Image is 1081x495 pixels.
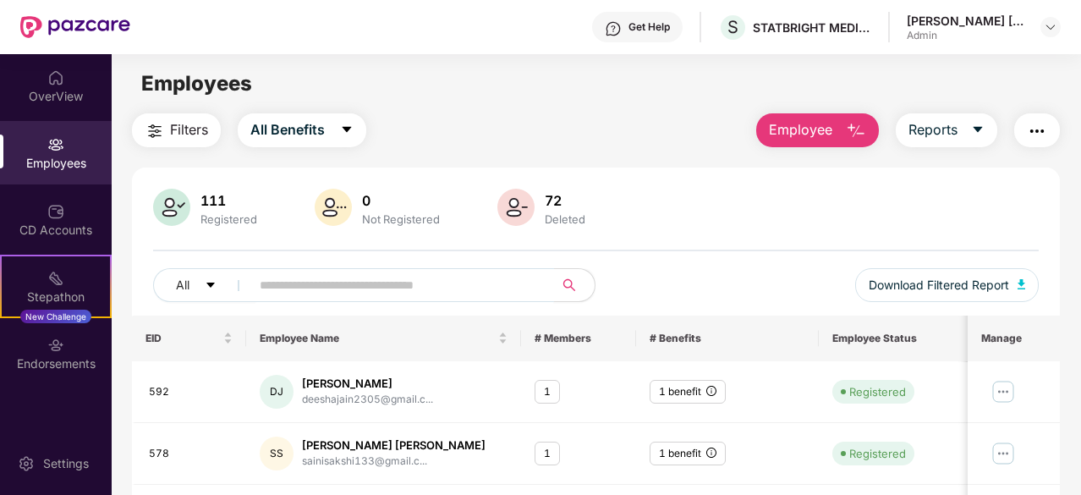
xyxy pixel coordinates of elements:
div: Get Help [628,20,670,34]
img: svg+xml;base64,PHN2ZyBpZD0iSG9tZSIgeG1sbnM9Imh0dHA6Ly93d3cudzMub3JnLzIwMDAvc3ZnIiB3aWR0aD0iMjAiIG... [47,69,64,86]
img: svg+xml;base64,PHN2ZyB4bWxucz0iaHR0cDovL3d3dy53My5vcmcvMjAwMC9zdmciIHdpZHRoPSIyMSIgaGVpZ2h0PSIyMC... [47,270,64,287]
img: svg+xml;base64,PHN2ZyBpZD0iRW1wbG95ZWVzIiB4bWxucz0iaHR0cDovL3d3dy53My5vcmcvMjAwMC9zdmciIHdpZHRoPS... [47,136,64,153]
div: 1 benefit [650,442,726,466]
div: 1 [535,380,560,404]
div: New Challenge [20,310,91,323]
div: [PERSON_NAME] [PERSON_NAME] [302,437,486,454]
div: 72 [541,192,589,209]
th: # Benefits [636,316,820,361]
img: svg+xml;base64,PHN2ZyBpZD0iRW5kb3JzZW1lbnRzIiB4bWxucz0iaHR0cDovL3d3dy53My5vcmcvMjAwMC9zdmciIHdpZH... [47,337,64,354]
span: search [553,278,586,292]
img: svg+xml;base64,PHN2ZyBpZD0iRHJvcGRvd24tMzJ4MzIiIHhtbG5zPSJodHRwOi8vd3d3LnczLm9yZy8yMDAwL3N2ZyIgd2... [1044,20,1057,34]
div: DJ [260,375,294,409]
button: Download Filtered Report [855,268,1040,302]
div: 111 [197,192,261,209]
div: Registered [197,212,261,226]
div: Deleted [541,212,589,226]
th: EID [132,316,246,361]
img: svg+xml;base64,PHN2ZyB4bWxucz0iaHR0cDovL3d3dy53My5vcmcvMjAwMC9zdmciIHdpZHRoPSIyNCIgaGVpZ2h0PSIyNC... [1027,121,1047,141]
th: # Members [521,316,635,361]
button: Reportscaret-down [896,113,997,147]
div: sainisakshi133@gmail.c... [302,454,486,470]
span: caret-down [340,123,354,138]
div: [PERSON_NAME] [302,376,433,392]
button: All Benefitscaret-down [238,113,366,147]
span: S [727,17,738,37]
span: info-circle [706,448,716,458]
span: All Benefits [250,119,325,140]
div: Not Registered [359,212,443,226]
img: svg+xml;base64,PHN2ZyB4bWxucz0iaHR0cDovL3d3dy53My5vcmcvMjAwMC9zdmciIHhtbG5zOnhsaW5rPSJodHRwOi8vd3... [846,121,866,141]
div: 1 [535,442,560,466]
div: Registered [849,383,906,400]
span: All [176,276,189,294]
img: manageButton [990,440,1018,467]
div: 1 benefit [650,380,726,404]
span: Employee Status [832,332,976,345]
button: Allcaret-down [153,268,256,302]
div: STATBRIGHT MEDIA PRIVATE LIMITED [753,19,871,36]
th: Employee Name [246,316,521,361]
div: Stepathon [2,289,110,305]
th: Employee Status [819,316,1002,361]
span: Filters [170,119,208,140]
span: caret-down [971,123,985,138]
img: svg+xml;base64,PHN2ZyBpZD0iQ0RfQWNjb3VudHMiIGRhdGEtbmFtZT0iQ0QgQWNjb3VudHMiIHhtbG5zPSJodHRwOi8vd3... [47,203,64,220]
div: Registered [849,445,906,462]
img: svg+xml;base64,PHN2ZyB4bWxucz0iaHR0cDovL3d3dy53My5vcmcvMjAwMC9zdmciIHhtbG5zOnhsaW5rPSJodHRwOi8vd3... [153,189,190,226]
span: Employee Name [260,332,495,345]
span: Download Filtered Report [869,276,1009,294]
button: search [553,268,595,302]
div: Admin [907,29,1025,42]
span: EID [145,332,220,345]
div: 578 [149,446,233,462]
button: Employee [756,113,879,147]
span: caret-down [205,279,217,293]
img: New Pazcare Logo [20,16,130,38]
div: SS [260,437,294,470]
div: deeshajain2305@gmail.c... [302,392,433,408]
img: svg+xml;base64,PHN2ZyB4bWxucz0iaHR0cDovL3d3dy53My5vcmcvMjAwMC9zdmciIHhtbG5zOnhsaW5rPSJodHRwOi8vd3... [1018,279,1026,289]
span: info-circle [706,386,716,396]
div: 592 [149,384,233,400]
img: svg+xml;base64,PHN2ZyB4bWxucz0iaHR0cDovL3d3dy53My5vcmcvMjAwMC9zdmciIHhtbG5zOnhsaW5rPSJodHRwOi8vd3... [315,189,352,226]
span: Employee [769,119,832,140]
th: Manage [969,316,1060,361]
div: [PERSON_NAME] [PERSON_NAME] [907,13,1025,29]
div: 0 [359,192,443,209]
span: Employees [141,71,252,96]
div: Settings [38,455,94,472]
img: manageButton [990,378,1018,405]
img: svg+xml;base64,PHN2ZyB4bWxucz0iaHR0cDovL3d3dy53My5vcmcvMjAwMC9zdmciIHdpZHRoPSIyNCIgaGVpZ2h0PSIyNC... [145,121,165,141]
img: svg+xml;base64,PHN2ZyBpZD0iSGVscC0zMngzMiIgeG1sbnM9Imh0dHA6Ly93d3cudzMub3JnLzIwMDAvc3ZnIiB3aWR0aD... [605,20,622,37]
img: svg+xml;base64,PHN2ZyB4bWxucz0iaHR0cDovL3d3dy53My5vcmcvMjAwMC9zdmciIHhtbG5zOnhsaW5rPSJodHRwOi8vd3... [497,189,535,226]
span: Reports [908,119,958,140]
img: svg+xml;base64,PHN2ZyBpZD0iU2V0dGluZy0yMHgyMCIgeG1sbnM9Imh0dHA6Ly93d3cudzMub3JnLzIwMDAvc3ZnIiB3aW... [18,455,35,472]
button: Filters [132,113,221,147]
